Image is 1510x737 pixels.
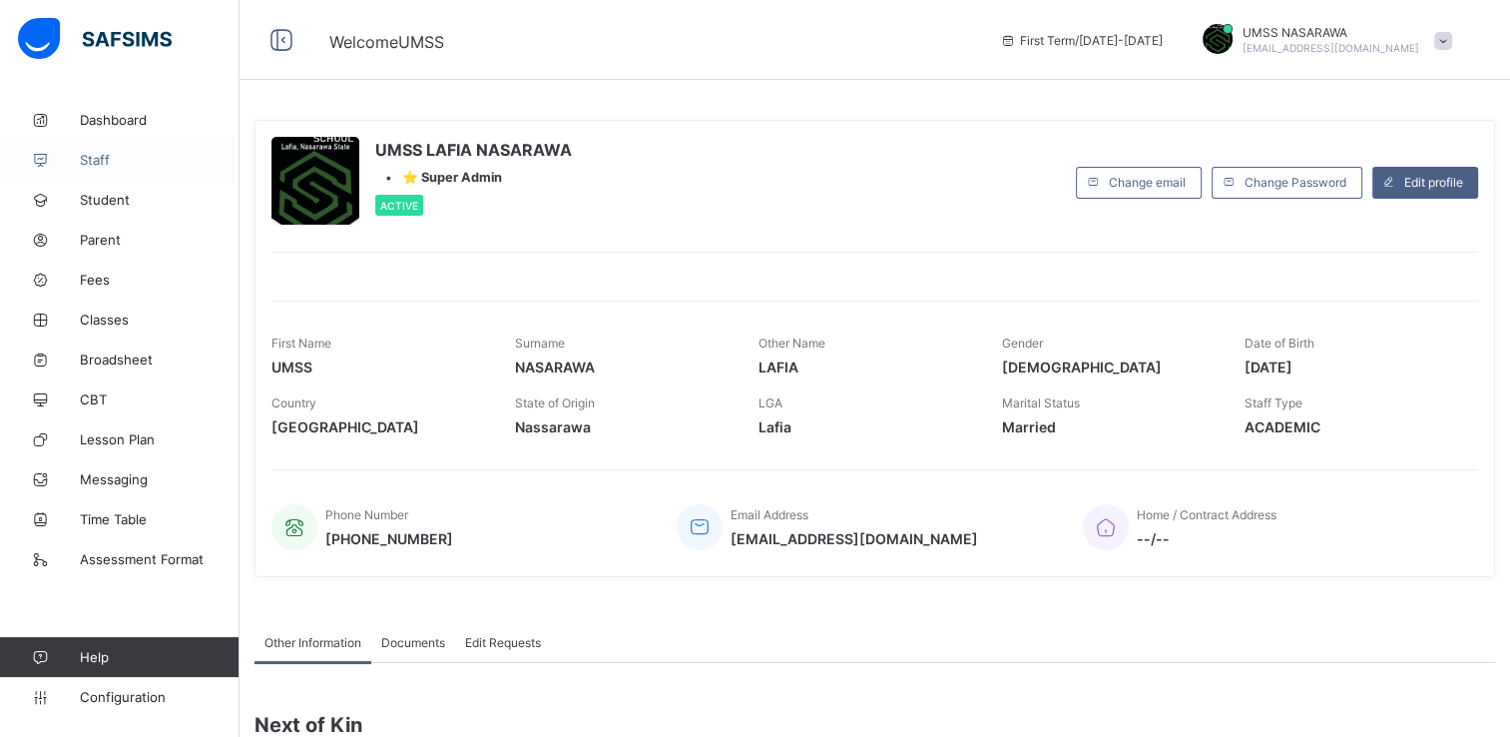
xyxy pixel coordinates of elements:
[402,170,502,185] span: ⭐ Super Admin
[80,551,240,567] span: Assessment Format
[1109,175,1186,190] span: Change email
[1245,175,1346,190] span: Change Password
[80,511,240,527] span: Time Table
[80,391,240,407] span: CBT
[731,530,978,547] span: [EMAIL_ADDRESS][DOMAIN_NAME]
[271,395,316,410] span: Country
[1001,359,1215,375] span: [DEMOGRAPHIC_DATA]
[264,635,361,650] span: Other Information
[381,635,445,650] span: Documents
[758,359,972,375] span: LAFIA
[515,395,595,410] span: State of Origin
[80,152,240,168] span: Staff
[515,336,565,351] span: Surname
[515,359,729,375] span: NASARAWA
[271,418,485,435] span: [GEOGRAPHIC_DATA]
[1137,530,1276,547] span: --/--
[80,272,240,288] span: Fees
[758,336,825,351] span: Other Name
[80,192,240,208] span: Student
[254,713,1495,737] span: Next of Kin
[1001,418,1215,435] span: Married
[1001,336,1042,351] span: Gender
[80,471,240,487] span: Messaging
[80,312,240,328] span: Classes
[80,352,240,368] span: Broadsheet
[1245,418,1458,435] span: ACADEMIC
[731,507,808,522] span: Email Address
[80,112,240,128] span: Dashboard
[80,689,239,705] span: Configuration
[1000,33,1163,48] span: session/term information
[1137,507,1276,522] span: Home / Contract Address
[375,140,572,160] span: UMSS LAFIA NASARAWA
[80,649,239,665] span: Help
[1243,42,1419,54] span: [EMAIL_ADDRESS][DOMAIN_NAME]
[325,530,453,547] span: [PHONE_NUMBER]
[380,200,418,212] span: Active
[271,336,331,351] span: First Name
[80,232,240,248] span: Parent
[515,418,729,435] span: Nassarawa
[1183,24,1462,57] div: UMSSNASARAWA
[1245,359,1458,375] span: [DATE]
[325,507,408,522] span: Phone Number
[758,395,782,410] span: LGA
[1245,395,1302,410] span: Staff Type
[329,32,444,52] span: Welcome UMSS
[1001,395,1079,410] span: Marital Status
[465,635,541,650] span: Edit Requests
[80,431,240,447] span: Lesson Plan
[18,18,172,60] img: safsims
[1404,175,1463,190] span: Edit profile
[1243,25,1419,40] span: UMSS NASARAWA
[375,170,572,185] div: •
[1245,336,1314,351] span: Date of Birth
[271,359,485,375] span: UMSS
[758,418,972,435] span: Lafia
